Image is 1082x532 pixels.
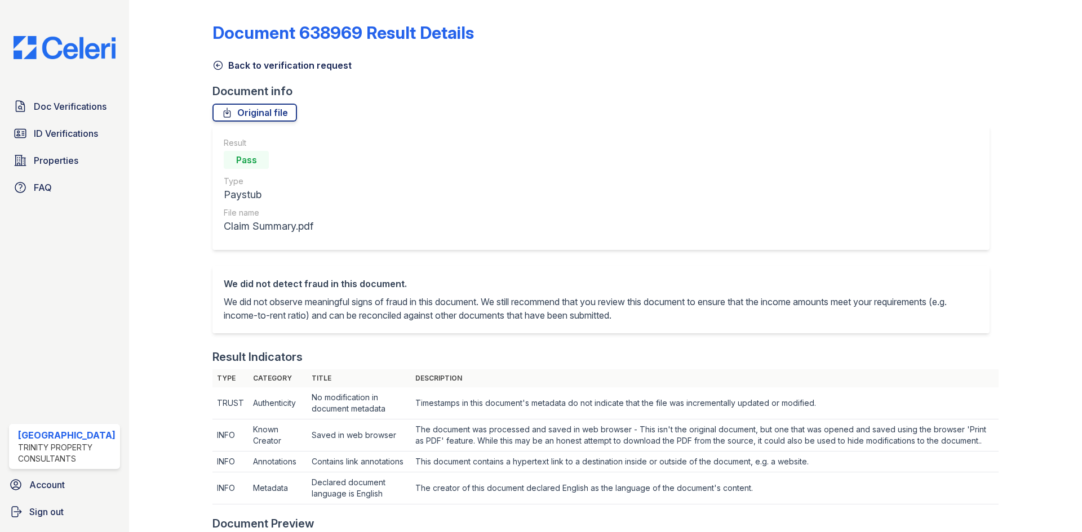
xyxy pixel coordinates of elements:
td: INFO [212,451,249,472]
p: We did not observe meaningful signs of fraud in this document. We still recommend that you review... [224,295,978,322]
td: Known Creator [249,419,307,451]
td: INFO [212,472,249,504]
a: Back to verification request [212,59,352,72]
th: Type [212,369,249,387]
a: Account [5,473,125,496]
div: We did not detect fraud in this document. [224,277,978,290]
a: Sign out [5,500,125,523]
div: File name [224,207,313,218]
td: The creator of this document declared English as the language of the document's content. [411,472,999,504]
a: Doc Verifications [9,95,120,118]
span: Properties [34,154,78,167]
span: ID Verifications [34,127,98,140]
span: FAQ [34,181,52,194]
td: Authenticity [249,387,307,419]
div: [GEOGRAPHIC_DATA] [18,428,116,442]
div: Paystub [224,187,313,203]
td: This document contains a hypertext link to a destination inside or outside of the document, e.g. ... [411,451,999,472]
td: The document was processed and saved in web browser - This isn't the original document, but one t... [411,419,999,451]
td: Annotations [249,451,307,472]
td: Metadata [249,472,307,504]
div: Claim Summary.pdf [224,218,313,234]
span: Sign out [29,505,64,518]
a: Original file [212,104,297,122]
td: No modification in document metadata [307,387,411,419]
div: Document Preview [212,516,314,531]
td: Declared document language is English [307,472,411,504]
th: Category [249,369,307,387]
div: Trinity Property Consultants [18,442,116,464]
a: FAQ [9,176,120,199]
a: Document 638969 Result Details [212,23,474,43]
th: Description [411,369,999,387]
a: ID Verifications [9,122,120,145]
th: Title [307,369,411,387]
div: Type [224,176,313,187]
a: Properties [9,149,120,172]
div: Result [224,137,313,149]
div: Pass [224,151,269,169]
span: Doc Verifications [34,100,107,113]
div: Result Indicators [212,349,303,365]
span: Account [29,478,65,491]
td: TRUST [212,387,249,419]
td: Saved in web browser [307,419,411,451]
iframe: chat widget [1035,487,1071,521]
img: CE_Logo_Blue-a8612792a0a2168367f1c8372b55b34899dd931a85d93a1a3d3e32e68fde9ad4.png [5,36,125,59]
td: Timestamps in this document's metadata do not indicate that the file was incrementally updated or... [411,387,999,419]
div: Document info [212,83,999,99]
td: Contains link annotations [307,451,411,472]
td: INFO [212,419,249,451]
